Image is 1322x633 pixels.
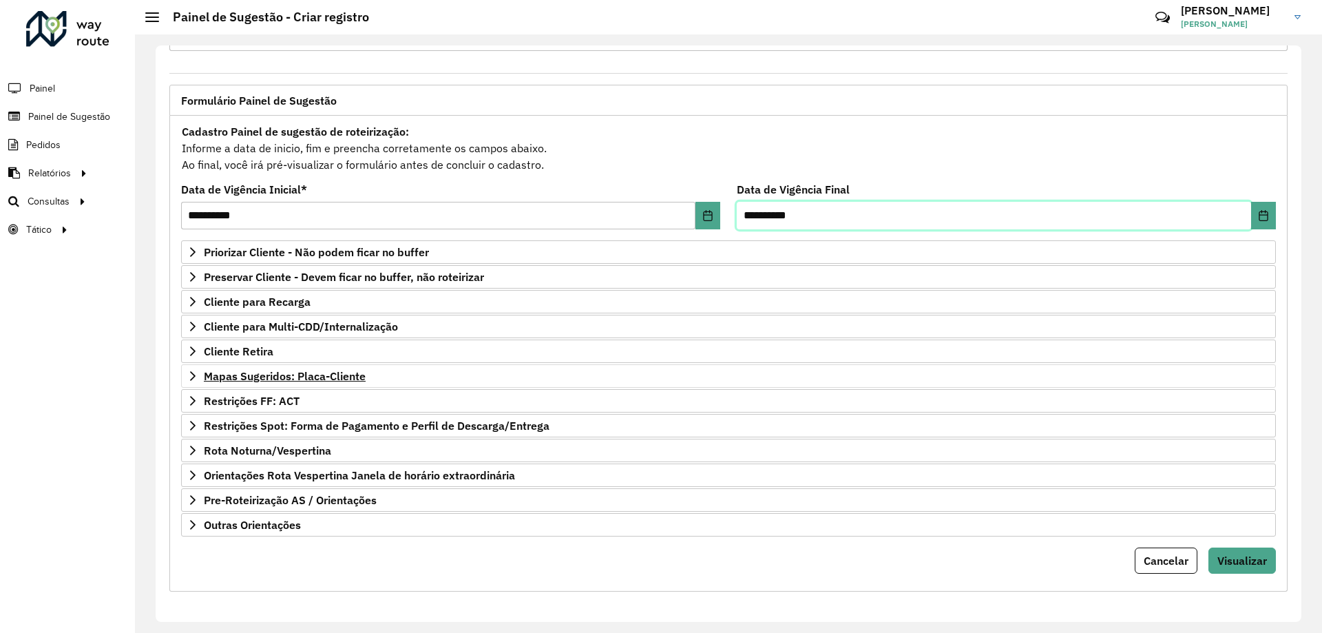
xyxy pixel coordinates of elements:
[181,389,1276,413] a: Restrições FF: ACT
[204,296,311,307] span: Cliente para Recarga
[181,513,1276,537] a: Outras Orientações
[28,166,71,180] span: Relatórios
[737,181,850,198] label: Data de Vigência Final
[204,247,429,258] span: Priorizar Cliente - Não podem ficar no buffer
[204,395,300,406] span: Restrições FF: ACT
[181,240,1276,264] a: Priorizar Cliente - Não podem ficar no buffer
[204,346,273,357] span: Cliente Retira
[204,495,377,506] span: Pre-Roteirização AS / Orientações
[181,181,307,198] label: Data de Vigência Inicial
[28,110,110,124] span: Painel de Sugestão
[204,445,331,456] span: Rota Noturna/Vespertina
[181,95,337,106] span: Formulário Painel de Sugestão
[695,202,720,229] button: Choose Date
[1148,3,1177,32] a: Contato Rápido
[1135,548,1197,574] button: Cancelar
[181,265,1276,289] a: Preservar Cliente - Devem ficar no buffer, não roteirizar
[1208,548,1276,574] button: Visualizar
[204,470,515,481] span: Orientações Rota Vespertina Janela de horário extraordinária
[181,414,1276,437] a: Restrições Spot: Forma de Pagamento e Perfil de Descarga/Entrega
[1251,202,1276,229] button: Choose Date
[181,364,1276,388] a: Mapas Sugeridos: Placa-Cliente
[26,222,52,237] span: Tático
[1181,4,1284,17] h3: [PERSON_NAME]
[182,125,409,138] strong: Cadastro Painel de sugestão de roteirização:
[181,290,1276,313] a: Cliente para Recarga
[181,315,1276,338] a: Cliente para Multi-CDD/Internalização
[26,138,61,152] span: Pedidos
[181,464,1276,487] a: Orientações Rota Vespertina Janela de horário extraordinária
[204,321,398,332] span: Cliente para Multi-CDD/Internalização
[1217,554,1267,568] span: Visualizar
[1144,554,1188,568] span: Cancelar
[204,420,549,431] span: Restrições Spot: Forma de Pagamento e Perfil de Descarga/Entrega
[181,488,1276,512] a: Pre-Roteirização AS / Orientações
[28,194,70,209] span: Consultas
[204,519,301,530] span: Outras Orientações
[30,81,55,96] span: Painel
[204,371,366,382] span: Mapas Sugeridos: Placa-Cliente
[181,439,1276,462] a: Rota Noturna/Vespertina
[159,10,369,25] h2: Painel de Sugestão - Criar registro
[181,123,1276,174] div: Informe a data de inicio, fim e preencha corretamente os campos abaixo. Ao final, você irá pré-vi...
[1181,18,1284,30] span: [PERSON_NAME]
[204,271,484,282] span: Preservar Cliente - Devem ficar no buffer, não roteirizar
[181,340,1276,363] a: Cliente Retira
